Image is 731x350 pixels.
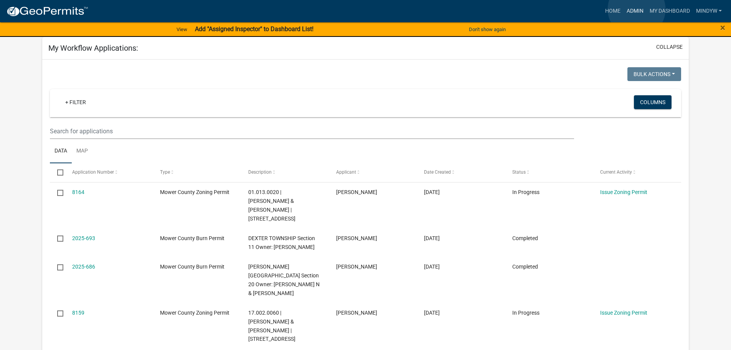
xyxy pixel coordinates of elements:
span: Mindy Williamson [336,235,377,241]
span: 01.013.0020 | SATHRE KEVIN A & JILL J | 66765 140TH ST [248,189,295,221]
button: Bulk Actions [627,67,681,81]
span: Mower County Zoning Permit [160,310,229,316]
span: 07/18/2025 [424,235,440,241]
span: × [720,22,725,33]
a: 2025-686 [72,264,95,270]
span: In Progress [512,310,540,316]
span: In Progress [512,189,540,195]
span: Mindy Williamson [336,264,377,270]
span: Mower County Burn Permit [160,235,224,241]
span: MARSHALL TOWNSHIP Section 20 Owner: NELSON GAILEN N & MARY [248,264,320,296]
a: 8164 [72,189,84,195]
a: 2025-693 [72,235,95,241]
datatable-header-cell: Description [241,163,328,182]
a: 8159 [72,310,84,316]
a: Issue Zoning Permit [600,310,647,316]
span: Application Number [72,169,114,175]
datatable-header-cell: Applicant [329,163,417,182]
span: Completed [512,264,538,270]
span: Mower County Burn Permit [160,264,224,270]
a: Issue Zoning Permit [600,189,647,195]
datatable-header-cell: Date Created [417,163,505,182]
span: 07/14/2025 [424,264,440,270]
datatable-header-cell: Application Number [65,163,153,182]
span: Current Activity [600,169,632,175]
a: mindyw [693,4,725,18]
span: Completed [512,235,538,241]
span: Type [160,169,170,175]
button: Close [720,23,725,32]
span: 07/11/2025 [424,310,440,316]
h5: My Workflow Applications: [48,43,138,53]
button: Columns [634,95,672,109]
span: Status [512,169,526,175]
button: collapse [656,43,683,51]
strong: Add "Assigned Inspector" to Dashboard List! [195,25,314,33]
span: Mindy Williamson [336,189,377,195]
span: Description [248,169,272,175]
a: Map [72,139,92,164]
a: My Dashboard [647,4,693,18]
datatable-header-cell: Status [505,163,593,182]
span: Date Created [424,169,451,175]
a: Data [50,139,72,164]
span: Mindy Williamson [336,310,377,316]
datatable-header-cell: Select [50,163,64,182]
datatable-header-cell: Current Activity [593,163,681,182]
button: Don't show again [466,23,509,36]
a: Home [602,4,624,18]
span: Applicant [336,169,356,175]
span: Mower County Zoning Permit [160,189,229,195]
span: 17.002.0060 | VOGT STEVEN & CYNTHIA | 33649 670TH AVE [248,310,295,342]
a: Admin [624,4,647,18]
datatable-header-cell: Type [153,163,241,182]
a: + Filter [59,95,92,109]
input: Search for applications [50,123,574,139]
span: 07/23/2025 [424,189,440,195]
a: View [173,23,190,36]
span: DEXTER TOWNSHIP Section 11 Owner: HOLST LEON [248,235,315,250]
